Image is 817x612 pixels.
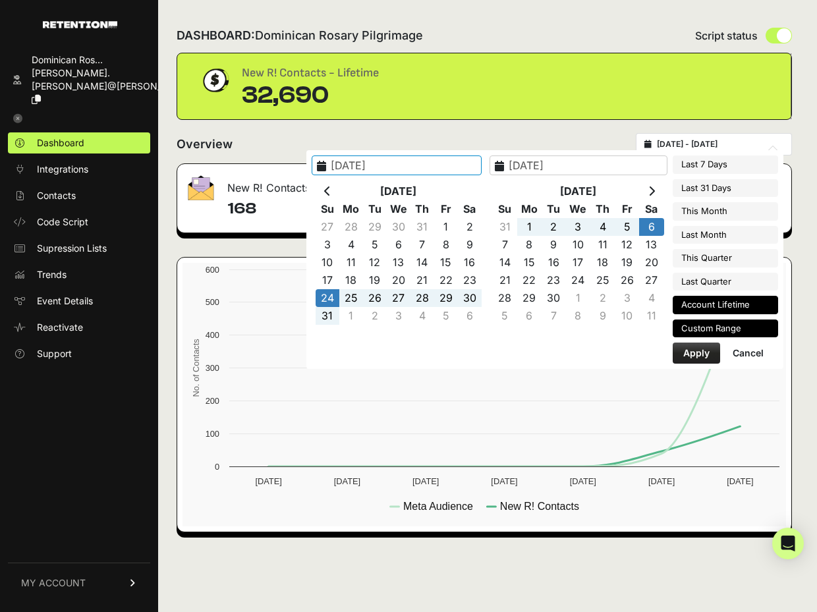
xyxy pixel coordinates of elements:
td: 22 [434,271,458,289]
td: 2 [458,218,482,236]
th: Mo [517,200,542,218]
td: 11 [639,307,663,325]
th: [DATE] [517,182,640,200]
a: Contacts [8,185,150,206]
td: 31 [316,307,339,325]
li: Custom Range [673,320,778,338]
span: Event Details [37,294,93,308]
li: Last 7 Days [673,155,778,174]
a: Support [8,343,150,364]
img: Retention.com [43,21,117,28]
span: Dominican Rosary Pilgrimage [255,28,423,42]
td: 13 [639,236,663,254]
text: Meta Audience [403,501,473,512]
span: [PERSON_NAME].[PERSON_NAME]@[PERSON_NAME]... [32,67,200,92]
td: 9 [458,236,482,254]
td: 14 [410,254,434,271]
td: 23 [458,271,482,289]
td: 21 [493,271,517,289]
td: 13 [387,254,410,271]
td: 12 [615,236,639,254]
td: 24 [316,289,339,307]
td: 12 [363,254,387,271]
th: Tu [542,200,566,218]
td: 19 [363,271,387,289]
td: 5 [363,236,387,254]
td: 19 [615,254,639,271]
td: 7 [493,236,517,254]
td: 11 [590,236,615,254]
th: Th [590,200,615,218]
div: New R! Contacts [177,164,483,204]
th: Su [493,200,517,218]
a: MY ACCOUNT [8,563,150,603]
text: 500 [206,297,219,307]
a: Trends [8,264,150,285]
td: 15 [434,254,458,271]
td: 23 [542,271,566,289]
div: Dominican Ros... [32,53,200,67]
li: This Quarter [673,249,778,267]
td: 25 [590,271,615,289]
div: Open Intercom Messenger [772,528,804,559]
td: 6 [458,307,482,325]
th: Mo [339,200,363,218]
td: 26 [363,289,387,307]
span: Script status [695,28,758,43]
td: 27 [387,289,410,307]
td: 3 [566,218,590,236]
td: 1 [339,307,363,325]
td: 11 [339,254,363,271]
img: fa-envelope-19ae18322b30453b285274b1b8af3d052b27d846a4fbe8435d1a52b978f639a2.png [188,175,214,200]
th: [DATE] [339,182,458,200]
td: 8 [517,236,542,254]
th: We [566,200,590,218]
div: New R! Contacts - Lifetime [242,64,379,82]
td: 4 [339,236,363,254]
td: 29 [363,218,387,236]
td: 18 [590,254,615,271]
span: Integrations [37,163,88,176]
td: 17 [316,271,339,289]
th: Tu [363,200,387,218]
td: 7 [542,307,566,325]
li: Last 31 Days [673,179,778,198]
td: 16 [542,254,566,271]
span: Reactivate [37,321,83,334]
td: 9 [590,307,615,325]
td: 6 [517,307,542,325]
td: 25 [339,289,363,307]
td: 5 [493,307,517,325]
td: 20 [639,254,663,271]
td: 30 [458,289,482,307]
span: Support [37,347,72,360]
a: Supression Lists [8,238,150,259]
td: 3 [387,307,410,325]
td: 30 [542,289,566,307]
h4: 168 [227,198,472,219]
text: [DATE] [412,476,439,486]
th: Fr [615,200,639,218]
td: 6 [387,236,410,254]
li: Account Lifetime [673,296,778,314]
td: 6 [639,218,663,236]
span: MY ACCOUNT [21,576,86,590]
td: 17 [566,254,590,271]
a: Dashboard [8,132,150,153]
button: Cancel [722,343,774,364]
text: [DATE] [491,476,517,486]
td: 31 [410,218,434,236]
td: 10 [615,307,639,325]
td: 8 [434,236,458,254]
td: 24 [566,271,590,289]
text: 100 [206,429,219,439]
th: Fr [434,200,458,218]
td: 21 [410,271,434,289]
h2: Overview [177,135,233,153]
td: 20 [387,271,410,289]
td: 5 [615,218,639,236]
text: [DATE] [570,476,596,486]
td: 2 [542,218,566,236]
li: This Month [673,202,778,221]
a: Reactivate [8,317,150,338]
